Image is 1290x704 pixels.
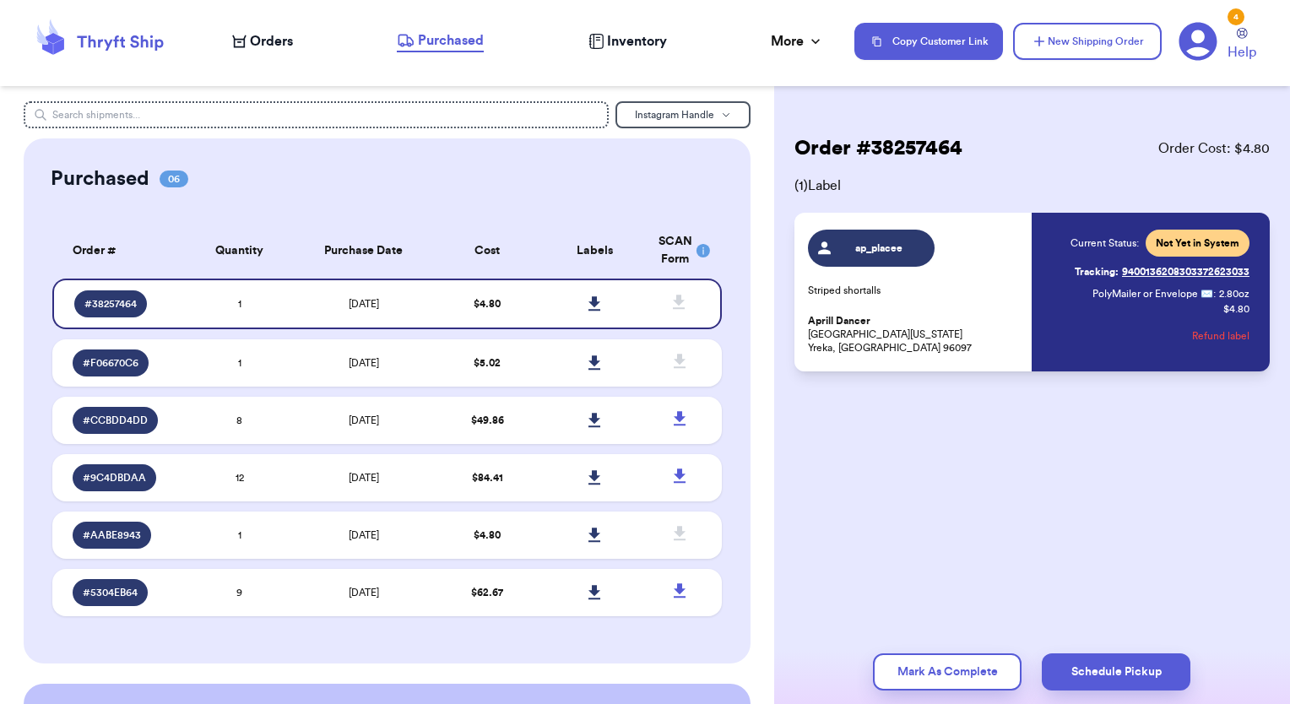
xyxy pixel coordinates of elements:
span: Help [1228,42,1256,62]
button: Refund label [1192,317,1249,355]
button: Mark As Complete [873,653,1022,690]
p: Striped shortalls [808,284,1022,297]
span: $ 4.80 [474,299,501,309]
span: ( 1 ) Label [794,176,1270,196]
button: Copy Customer Link [854,23,1003,60]
input: Search shipments... [24,101,610,128]
th: Quantity [186,223,293,279]
span: 1 [238,358,241,368]
span: [DATE] [349,530,379,540]
span: Aprill Dancer [808,315,870,328]
div: SCAN Form [659,233,702,268]
a: Orders [232,31,293,51]
th: Order # [52,223,187,279]
span: Not Yet in System [1156,236,1239,250]
span: # F06670C6 [83,356,138,370]
a: 4 [1179,22,1217,61]
button: New Shipping Order [1013,23,1162,60]
span: 9 [236,588,242,598]
span: 2.80 oz [1219,287,1249,301]
span: [DATE] [349,299,379,309]
span: Inventory [607,31,667,51]
span: # 38257464 [84,297,137,311]
span: PolyMailer or Envelope ✉️ [1092,289,1213,299]
span: Tracking: [1075,265,1119,279]
span: Order Cost: $ 4.80 [1158,138,1270,159]
th: Purchase Date [293,223,434,279]
span: 12 [236,473,244,483]
span: 1 [238,530,241,540]
th: Labels [541,223,648,279]
a: Tracking:9400136208303372623033 [1075,258,1249,285]
span: 1 [238,299,241,309]
p: $ 4.80 [1223,302,1249,316]
th: Cost [434,223,541,279]
h2: Order # 38257464 [794,135,962,162]
span: Purchased [418,30,484,51]
span: [DATE] [349,588,379,598]
span: # AABE8943 [83,528,141,542]
span: 06 [160,171,188,187]
a: Purchased [397,30,484,52]
span: $ 5.02 [474,358,501,368]
span: Current Status: [1070,236,1139,250]
h2: Purchased [51,165,149,192]
span: # 9C4DBDAA [83,471,146,485]
a: Help [1228,28,1256,62]
span: Instagram Handle [635,110,714,120]
span: $ 4.80 [474,530,501,540]
span: $ 49.86 [471,415,504,425]
span: Orders [250,31,293,51]
span: 8 [236,415,242,425]
span: : [1213,287,1216,301]
button: Schedule Pickup [1042,653,1190,690]
span: # CCBDD4DD [83,414,148,427]
p: [GEOGRAPHIC_DATA][US_STATE] Yreka, [GEOGRAPHIC_DATA] 96097 [808,314,1022,355]
a: Inventory [588,31,667,51]
div: 4 [1228,8,1244,25]
span: $ 62.67 [471,588,503,598]
span: [DATE] [349,358,379,368]
button: Instagram Handle [615,101,751,128]
span: $ 84.41 [472,473,503,483]
span: [DATE] [349,473,379,483]
span: ap_placee [838,241,919,255]
div: More [771,31,824,51]
span: [DATE] [349,415,379,425]
span: # 5304EB64 [83,586,138,599]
